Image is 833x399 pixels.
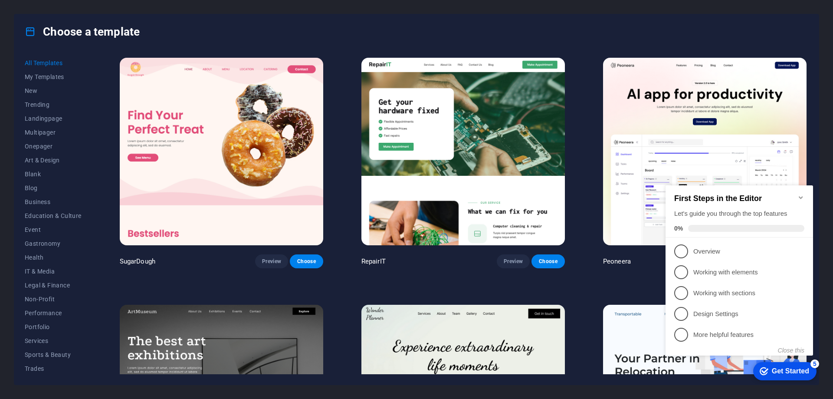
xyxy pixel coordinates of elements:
h2: First Steps in the Editor [12,21,142,30]
p: RepairIT [361,257,386,266]
span: Event [25,226,82,233]
button: Trending [25,98,82,112]
div: Get Started 5 items remaining, 0% complete [91,189,154,208]
button: Gastronomy [25,237,82,251]
h4: Choose a template [25,25,140,39]
button: Sports & Beauty [25,348,82,362]
p: Working with sections [31,116,135,125]
li: Overview [3,68,151,89]
div: Minimize checklist [135,21,142,28]
span: Art & Design [25,157,82,164]
button: Art & Design [25,153,82,167]
p: Design Settings [31,137,135,146]
button: Portfolio [25,320,82,334]
span: 0% [12,52,26,59]
p: Peoneera [603,257,631,266]
button: Blank [25,167,82,181]
button: New [25,84,82,98]
button: Onepager [25,139,82,153]
button: Trades [25,362,82,376]
span: IT & Media [25,268,82,275]
li: Design Settings [3,131,151,152]
span: All Templates [25,59,82,66]
span: Preview [504,258,523,265]
span: Legal & Finance [25,282,82,289]
button: Performance [25,306,82,320]
p: Overview [31,74,135,83]
span: Performance [25,310,82,317]
img: SugarDough [120,58,323,245]
button: Choose [290,254,323,268]
span: Onepager [25,143,82,150]
li: More helpful features [3,152,151,172]
li: Working with elements [3,89,151,110]
span: Health [25,254,82,261]
p: SugarDough [120,257,155,266]
span: Blog [25,185,82,191]
span: Portfolio [25,323,82,330]
button: Blog [25,181,82,195]
button: IT & Media [25,264,82,278]
img: RepairIT [361,58,565,245]
button: Legal & Finance [25,278,82,292]
button: All Templates [25,56,82,70]
span: Preview [262,258,281,265]
span: Education & Culture [25,212,82,219]
p: Working with elements [31,95,135,104]
button: Multipager [25,125,82,139]
button: Landingpage [25,112,82,125]
span: Sports & Beauty [25,351,82,358]
button: Education & Culture [25,209,82,223]
span: Trades [25,365,82,372]
span: Non-Profit [25,296,82,303]
span: Choose [538,258,558,265]
button: Event [25,223,82,237]
div: Get Started [110,195,147,202]
button: Services [25,334,82,348]
div: Let's guide you through the top features [12,36,142,46]
span: Blank [25,171,82,178]
span: Business [25,198,82,205]
button: My Templates [25,70,82,84]
button: Preview [255,254,288,268]
span: Services [25,337,82,344]
span: Choose [297,258,316,265]
li: Working with sections [3,110,151,131]
span: Trending [25,101,82,108]
span: Landingpage [25,115,82,122]
span: New [25,87,82,94]
div: 5 [148,187,157,195]
button: Close this [116,174,142,181]
button: Choose [531,254,564,268]
button: Health [25,251,82,264]
span: My Templates [25,73,82,80]
span: Multipager [25,129,82,136]
span: Gastronomy [25,240,82,247]
p: More helpful features [31,158,135,167]
button: Business [25,195,82,209]
button: Preview [497,254,530,268]
button: Non-Profit [25,292,82,306]
img: Peoneera [603,58,807,245]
